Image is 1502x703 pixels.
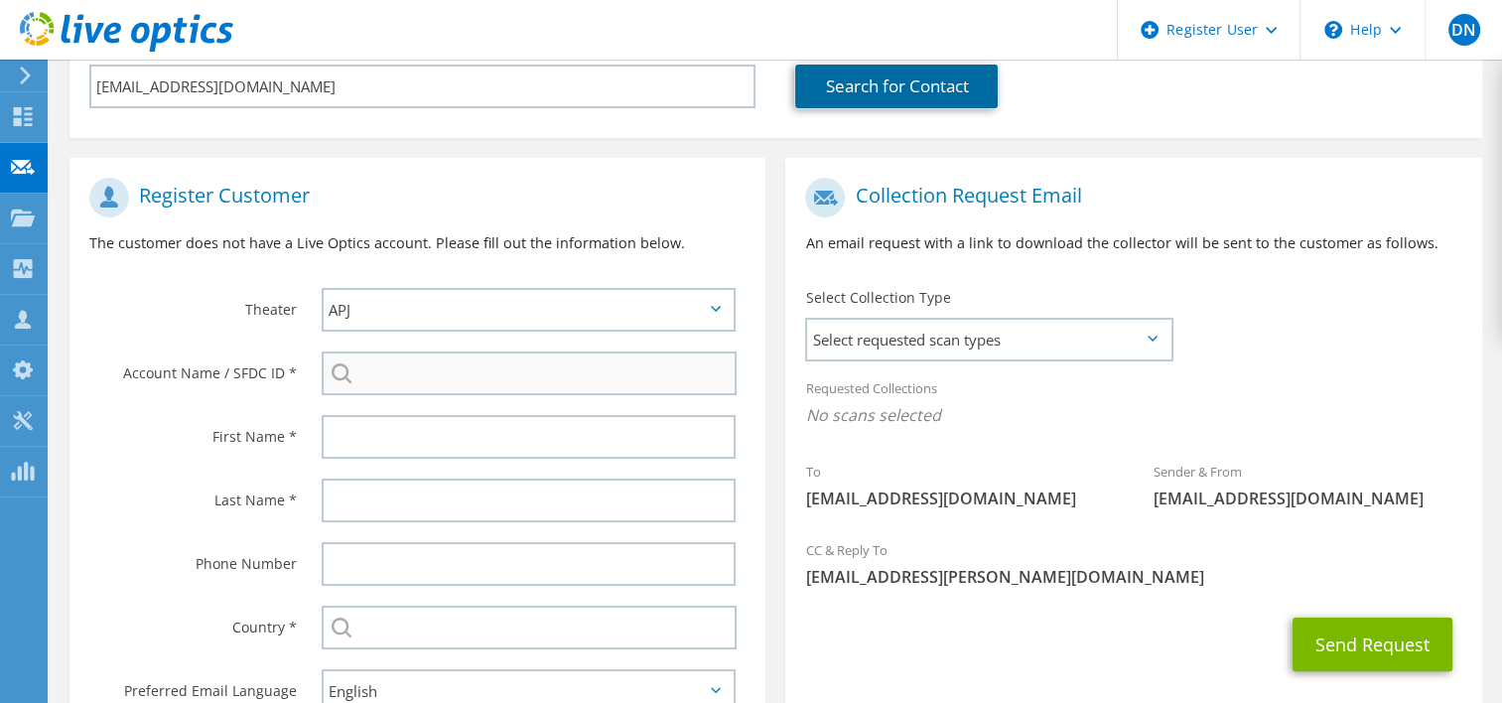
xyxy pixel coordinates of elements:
div: To [785,451,1134,519]
span: DN [1448,14,1480,46]
a: Search for Contact [795,65,998,108]
label: First Name * [89,415,297,447]
span: [EMAIL_ADDRESS][DOMAIN_NAME] [805,488,1114,509]
span: No scans selected [805,404,1461,426]
p: An email request with a link to download the collector will be sent to the customer as follows. [805,232,1461,254]
label: Phone Number [89,542,297,574]
label: Country * [89,606,297,637]
svg: \n [1324,21,1342,39]
button: Send Request [1293,618,1452,671]
div: CC & Reply To [785,529,1481,598]
div: Sender & From [1134,451,1482,519]
label: Preferred Email Language [89,669,297,701]
span: [EMAIL_ADDRESS][PERSON_NAME][DOMAIN_NAME] [805,566,1461,588]
p: The customer does not have a Live Optics account. Please fill out the information below. [89,232,746,254]
label: Theater [89,288,297,320]
label: Select Collection Type [805,288,950,308]
h1: Collection Request Email [805,178,1451,217]
span: [EMAIL_ADDRESS][DOMAIN_NAME] [1154,488,1462,509]
div: Requested Collections [785,367,1481,441]
label: Account Name / SFDC ID * [89,351,297,383]
span: Select requested scan types [807,320,1169,359]
h1: Register Customer [89,178,736,217]
label: Last Name * [89,479,297,510]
